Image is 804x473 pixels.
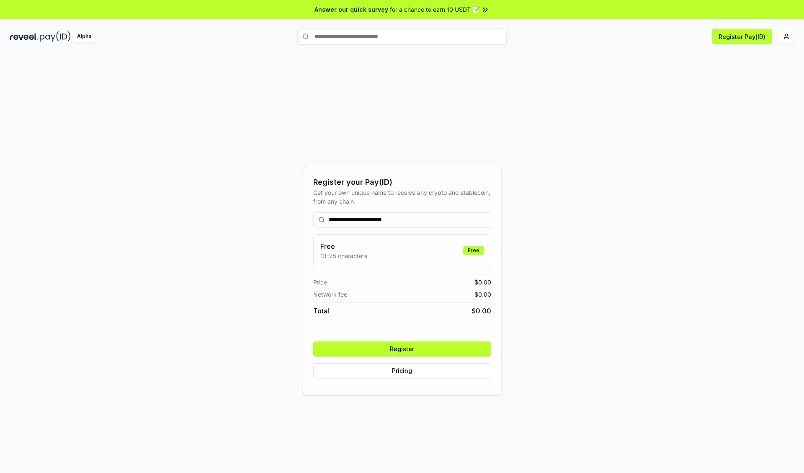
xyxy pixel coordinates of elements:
[320,251,367,260] p: 13-25 characters
[314,5,388,14] span: Answer our quick survey
[472,306,491,316] span: $ 0.00
[40,31,71,42] img: pay_id
[10,31,38,42] img: reveel_dark
[313,176,491,188] div: Register your Pay(ID)
[313,278,327,287] span: Price
[320,241,367,251] h3: Free
[712,29,772,44] button: Register Pay(ID)
[390,5,479,14] span: for a chance to earn 10 USDT 📝
[313,341,491,357] button: Register
[313,306,329,316] span: Total
[463,246,484,255] div: Free
[474,290,491,299] span: $ 0.00
[313,290,347,299] span: Network fee
[313,363,491,378] button: Pricing
[474,278,491,287] span: $ 0.00
[313,188,491,206] div: Get your own unique name to receive any crypto and stablecoin, from any chain
[72,31,96,42] div: Alpha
